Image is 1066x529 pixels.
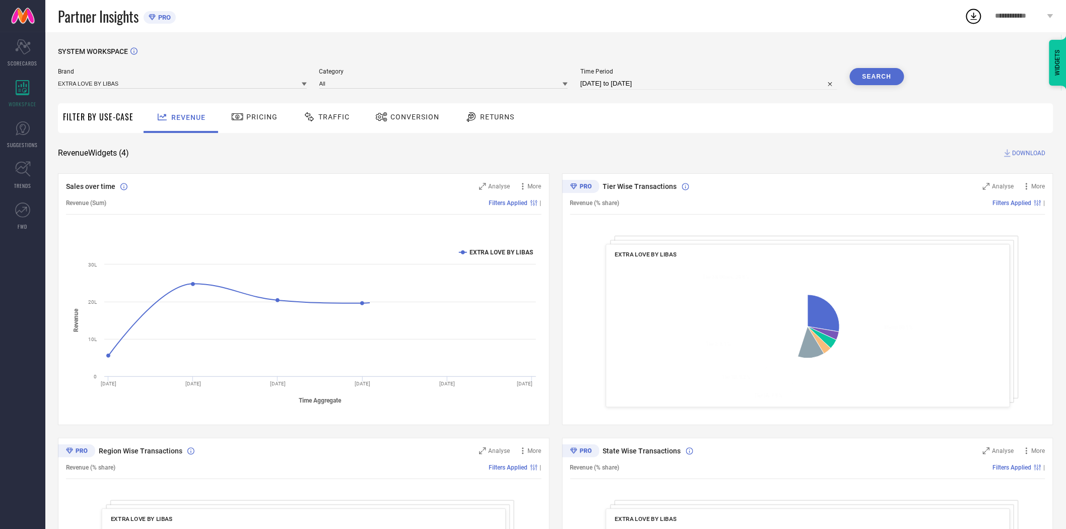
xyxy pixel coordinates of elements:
text: : 9.2 % [722,374,750,380]
text: : 50.1 % [885,325,913,330]
span: SUGGESTIONS [8,141,38,149]
text: [DATE] [355,381,370,386]
tspan: Tier 2 [706,342,717,347]
text: [DATE] [185,381,201,386]
span: EXTRA LOVE BY LIBAS [615,515,676,522]
span: Region Wise Transactions [99,447,182,455]
text: [DATE] [270,381,286,386]
span: More [528,183,542,190]
span: WORKSPACE [9,100,37,108]
span: Partner Insights [58,6,139,27]
span: Revenue (% share) [570,200,620,207]
span: PRO [156,14,171,21]
span: Category [319,68,568,75]
span: Filter By Use-Case [63,111,134,123]
span: Tier Wise Transactions [603,182,677,190]
span: Analyse [992,183,1014,190]
text: [DATE] [517,381,532,386]
text: 30L [88,262,97,268]
span: Revenue (% share) [66,464,115,471]
svg: Zoom [479,447,486,454]
input: Select time period [580,78,837,90]
span: More [528,447,542,454]
span: Brand [58,68,307,75]
span: | [1044,200,1045,207]
tspan: Metro [885,325,897,330]
span: | [540,464,542,471]
text: [DATE] [439,381,455,386]
tspan: Time Aggregate [299,397,342,404]
span: Time Period [580,68,837,75]
span: TRENDS [14,182,31,189]
svg: Zoom [983,183,990,190]
button: Search [850,68,904,85]
span: Revenue Widgets ( 4 ) [58,148,129,158]
span: Analyse [489,183,510,190]
text: : 8.1 % [706,342,731,347]
span: | [1044,464,1045,471]
span: More [1032,447,1045,454]
text: : 7.8 % [754,393,782,399]
span: Revenue [171,113,206,121]
span: DOWNLOAD [1013,148,1046,158]
div: Premium [562,444,599,459]
svg: Zoom [983,447,990,454]
span: Sales over time [66,182,115,190]
div: Premium [562,180,599,195]
div: Premium [58,444,95,459]
span: More [1032,183,1045,190]
span: Filters Applied [993,200,1032,207]
span: Revenue (Sum) [66,200,106,207]
span: Filters Applied [489,200,528,207]
text: : 24.8 % [702,274,749,280]
text: 10L [88,337,97,342]
span: Filters Applied [993,464,1032,471]
span: Filters Applied [489,464,528,471]
span: Revenue (% share) [570,464,620,471]
tspan: Tier 1B [722,374,737,380]
span: EXTRA LOVE BY LIBAS [615,251,676,258]
span: | [540,200,542,207]
span: State Wise Transactions [603,447,681,455]
span: FWD [18,223,28,230]
span: Pricing [246,113,278,121]
text: [DATE] [101,381,116,386]
span: Conversion [390,113,439,121]
span: SCORECARDS [8,59,38,67]
span: Traffic [318,113,350,121]
span: Analyse [992,447,1014,454]
span: Returns [480,113,514,121]
tspan: Revenue [73,308,80,332]
span: Analyse [489,447,510,454]
span: EXTRA LOVE BY LIBAS [111,515,172,522]
text: 20L [88,299,97,305]
span: SYSTEM WORKSPACE [58,47,128,55]
div: Open download list [965,7,983,25]
tspan: Tier 3 & Others [702,274,732,280]
text: 0 [94,374,97,379]
text: EXTRA LOVE BY LIBAS [470,249,533,256]
svg: Zoom [479,183,486,190]
tspan: Tier 1A [754,393,769,399]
